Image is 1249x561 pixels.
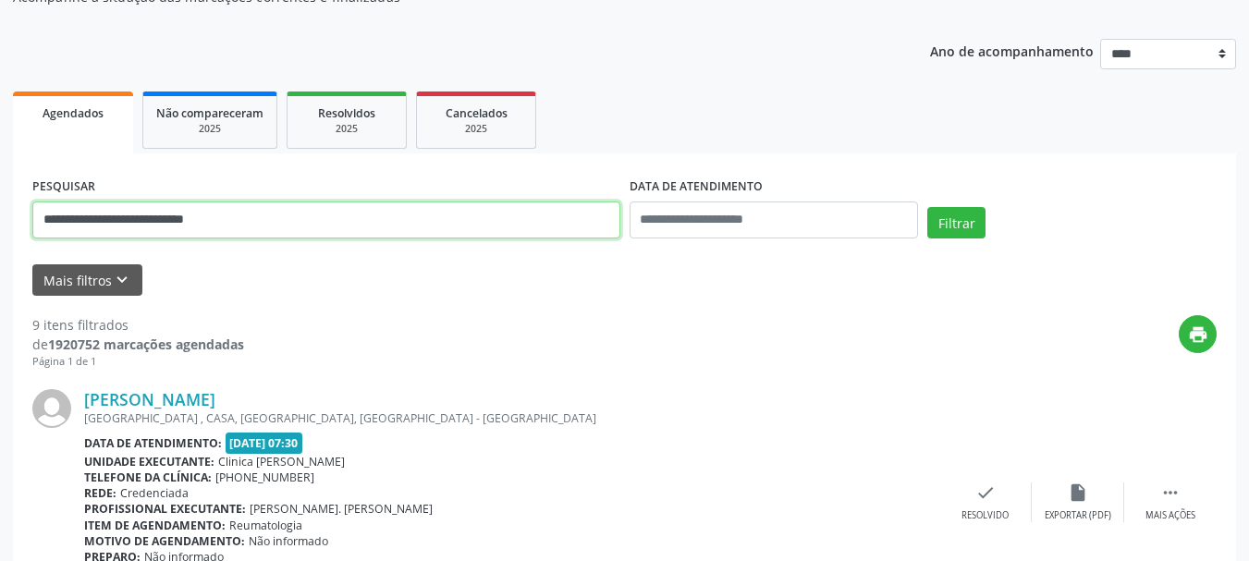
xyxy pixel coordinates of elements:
span: Cancelados [446,105,508,121]
div: 2025 [156,122,263,136]
b: Unidade executante: [84,454,214,470]
i: keyboard_arrow_down [112,270,132,290]
div: 2025 [430,122,522,136]
button: Mais filtroskeyboard_arrow_down [32,264,142,297]
span: Credenciada [120,485,189,501]
b: Data de atendimento: [84,435,222,451]
span: Resolvidos [318,105,375,121]
div: Página 1 de 1 [32,354,244,370]
span: [DATE] 07:30 [226,433,303,454]
div: Resolvido [961,509,1009,522]
b: Motivo de agendamento: [84,533,245,549]
label: PESQUISAR [32,173,95,201]
label: DATA DE ATENDIMENTO [630,173,763,201]
div: [GEOGRAPHIC_DATA] , CASA, [GEOGRAPHIC_DATA], [GEOGRAPHIC_DATA] - [GEOGRAPHIC_DATA] [84,410,939,426]
button: Filtrar [927,207,986,238]
div: de [32,335,244,354]
i:  [1160,482,1181,503]
span: [PERSON_NAME]. [PERSON_NAME] [250,501,433,517]
b: Telefone da clínica: [84,470,212,485]
span: Clinica [PERSON_NAME] [218,454,345,470]
button: print [1179,315,1217,353]
span: Reumatologia [229,518,302,533]
div: Mais ações [1145,509,1195,522]
div: 2025 [300,122,393,136]
i: print [1188,324,1208,345]
div: 9 itens filtrados [32,315,244,335]
div: Exportar (PDF) [1045,509,1111,522]
span: [PHONE_NUMBER] [215,470,314,485]
span: Não compareceram [156,105,263,121]
strong: 1920752 marcações agendadas [48,335,244,353]
b: Profissional executante: [84,501,246,517]
span: Não informado [249,533,328,549]
b: Rede: [84,485,116,501]
i: insert_drive_file [1068,482,1088,503]
img: img [32,389,71,428]
span: Agendados [43,105,104,121]
p: Ano de acompanhamento [930,39,1094,62]
b: Item de agendamento: [84,518,226,533]
i: check [975,482,996,503]
a: [PERSON_NAME] [84,389,215,409]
